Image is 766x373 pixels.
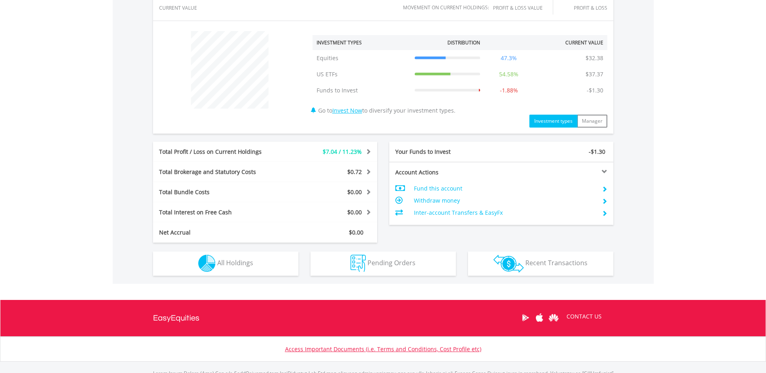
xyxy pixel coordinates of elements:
img: holdings-wht.png [198,255,216,272]
span: $0.00 [347,208,362,216]
div: Total Brokerage and Statutory Costs [153,168,284,176]
div: Total Bundle Costs [153,188,284,196]
span: -$1.30 [589,148,605,155]
span: $0.00 [347,188,362,196]
a: Google Play [518,305,533,330]
th: Investment Types [313,35,411,50]
button: Investment types [529,115,577,128]
td: US ETFs [313,66,411,82]
div: CURRENT VALUE [159,5,197,10]
button: Recent Transactions [468,251,613,276]
td: Withdraw money [414,195,595,207]
button: Manager [577,115,607,128]
div: Total Profit / Loss on Current Holdings [153,148,284,156]
button: All Holdings [153,251,298,276]
div: Profit & Loss Value [493,5,553,10]
a: CONTACT US [561,305,607,328]
a: Invest Now [332,107,362,114]
a: Access Important Documents (i.e. Terms and Conditions, Cost Profile etc) [285,345,481,353]
a: Apple [533,305,547,330]
span: $0.00 [349,228,363,236]
div: Your Funds to Invest [389,148,502,156]
td: Equities [313,50,411,66]
td: -1.88% [484,82,533,98]
td: Fund this account [414,182,595,195]
div: Net Accrual [153,228,284,237]
td: Funds to Invest [313,82,411,98]
td: 54.58% [484,66,533,82]
div: Go to to diversify your investment types. [306,27,613,128]
div: Total Interest on Free Cash [153,208,284,216]
span: $0.72 [347,168,362,176]
div: Account Actions [389,168,502,176]
div: Distribution [447,39,480,46]
td: -$1.30 [583,82,607,98]
td: 47.3% [484,50,533,66]
th: Current Value [533,35,607,50]
td: Inter-account Transfers & EasyFx [414,207,595,219]
span: $7.04 / 11.23% [323,148,362,155]
span: All Holdings [217,258,253,267]
img: pending_instructions-wht.png [350,255,366,272]
button: Pending Orders [311,251,456,276]
a: EasyEquities [153,300,199,336]
td: $37.37 [581,66,607,82]
span: Pending Orders [367,258,416,267]
a: Huawei [547,305,561,330]
img: transactions-zar-wht.png [493,255,524,272]
span: Recent Transactions [525,258,588,267]
td: $32.38 [581,50,607,66]
div: Movement on Current Holdings: [403,5,489,10]
div: Profit & Loss [563,5,607,10]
